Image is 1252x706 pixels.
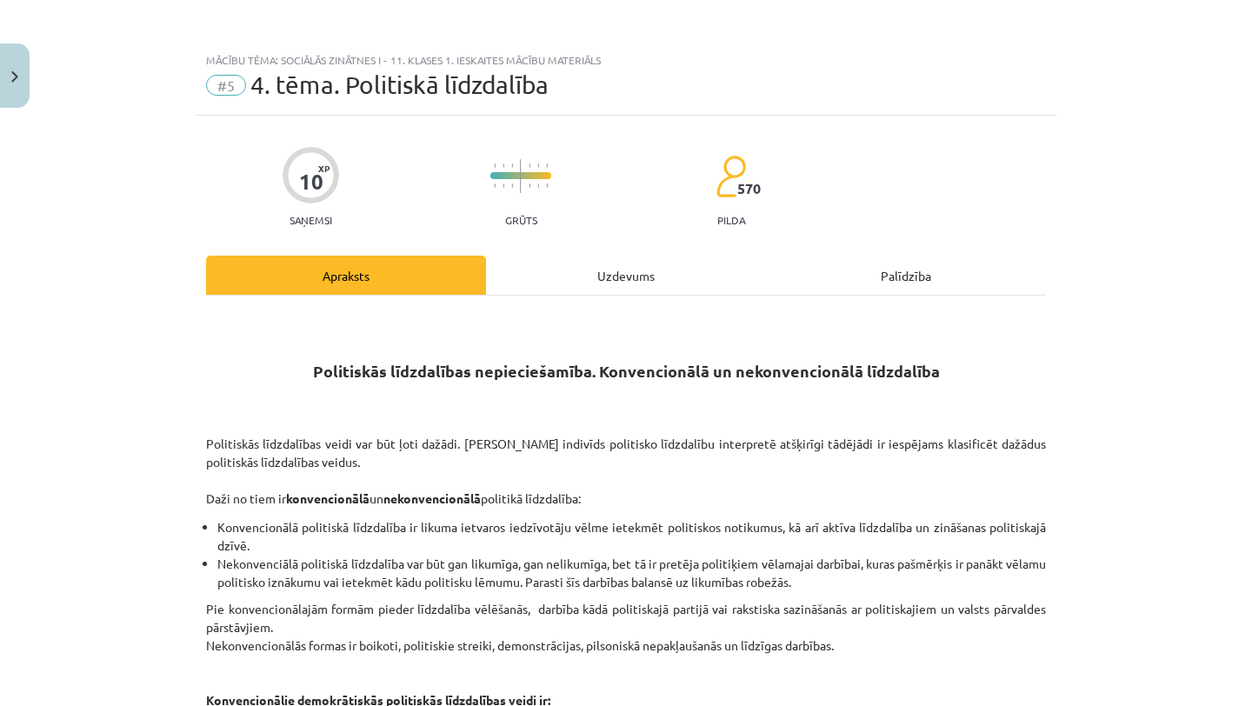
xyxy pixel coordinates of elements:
[494,183,496,188] img: icon-short-line-57e1e144782c952c97e751825c79c345078a6d821885a25fce030b3d8c18986b.svg
[299,170,323,194] div: 10
[318,163,330,173] span: XP
[313,361,940,381] strong: Politiskās līdzdalības nepieciešamība. Konvencionālā un nekonvencionālā līdzdalība
[11,71,18,83] img: icon-close-lesson-0947bae3869378f0d4975bcd49f059093ad1ed9edebbc8119c70593378902aed.svg
[206,54,1046,66] div: Mācību tēma: Sociālās zinātnes i - 11. klases 1. ieskaites mācību materiāls
[206,75,246,96] span: #5
[717,214,745,226] p: pilda
[737,181,761,196] span: 570
[383,490,481,506] strong: nekonvencionālā
[537,183,539,188] img: icon-short-line-57e1e144782c952c97e751825c79c345078a6d821885a25fce030b3d8c18986b.svg
[716,155,746,198] img: students-c634bb4e5e11cddfef0936a35e636f08e4e9abd3cc4e673bd6f9a4125e45ecb1.svg
[503,183,504,188] img: icon-short-line-57e1e144782c952c97e751825c79c345078a6d821885a25fce030b3d8c18986b.svg
[494,163,496,168] img: icon-short-line-57e1e144782c952c97e751825c79c345078a6d821885a25fce030b3d8c18986b.svg
[286,490,370,506] strong: konvencionālā
[217,518,1046,555] li: Konvencionālā politiskā līdzdalība ir likuma ietvaros iedzīvotāju vēlme ietekmēt politiskos notik...
[511,163,513,168] img: icon-short-line-57e1e144782c952c97e751825c79c345078a6d821885a25fce030b3d8c18986b.svg
[503,163,504,168] img: icon-short-line-57e1e144782c952c97e751825c79c345078a6d821885a25fce030b3d8c18986b.svg
[520,159,522,193] img: icon-long-line-d9ea69661e0d244f92f715978eff75569469978d946b2353a9bb055b3ed8787d.svg
[206,256,486,295] div: Apraksts
[486,256,766,295] div: Uzdevums
[537,163,539,168] img: icon-short-line-57e1e144782c952c97e751825c79c345078a6d821885a25fce030b3d8c18986b.svg
[529,163,530,168] img: icon-short-line-57e1e144782c952c97e751825c79c345078a6d821885a25fce030b3d8c18986b.svg
[217,555,1046,591] li: Nekonvenciālā politiskā līdzdalība var būt gan likumīga, gan nelikumīga, bet tā ir pretēja politi...
[546,163,548,168] img: icon-short-line-57e1e144782c952c97e751825c79c345078a6d821885a25fce030b3d8c18986b.svg
[505,214,537,226] p: Grūts
[283,214,339,226] p: Saņemsi
[529,183,530,188] img: icon-short-line-57e1e144782c952c97e751825c79c345078a6d821885a25fce030b3d8c18986b.svg
[511,183,513,188] img: icon-short-line-57e1e144782c952c97e751825c79c345078a6d821885a25fce030b3d8c18986b.svg
[766,256,1046,295] div: Palīdzība
[250,70,549,99] span: 4. tēma. Politiskā līdzdalība
[206,416,1046,508] p: Politiskās līdzdalības veidi var būt ļoti dažādi. [PERSON_NAME] indivīds politisko līdzdalību int...
[546,183,548,188] img: icon-short-line-57e1e144782c952c97e751825c79c345078a6d821885a25fce030b3d8c18986b.svg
